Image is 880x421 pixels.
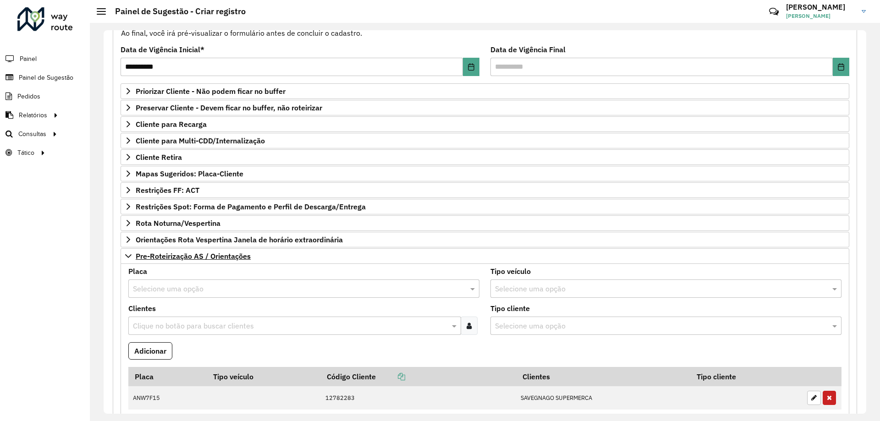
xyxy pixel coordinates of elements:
[128,342,172,360] button: Adicionar
[516,386,691,410] td: SAVEGNAGO SUPERMERCA
[136,186,199,194] span: Restrições FF: ACT
[17,148,34,158] span: Tático
[463,58,479,76] button: Choose Date
[490,266,531,277] label: Tipo veículo
[19,110,47,120] span: Relatórios
[136,236,343,243] span: Orientações Rota Vespertina Janela de horário extraordinária
[786,12,855,20] span: [PERSON_NAME]
[121,232,849,247] a: Orientações Rota Vespertina Janela de horário extraordinária
[136,153,182,161] span: Cliente Retira
[128,266,147,277] label: Placa
[121,166,849,181] a: Mapas Sugeridos: Placa-Cliente
[121,133,849,148] a: Cliente para Multi-CDD/Internalização
[106,6,246,16] h2: Painel de Sugestão - Criar registro
[490,303,530,314] label: Tipo cliente
[121,248,849,264] a: Pre-Roteirização AS / Orientações
[207,367,320,386] th: Tipo veículo
[136,104,322,111] span: Preservar Cliente - Devem ficar no buffer, não roteirizar
[121,44,204,55] label: Data de Vigência Inicial
[320,367,516,386] th: Código Cliente
[786,3,855,11] h3: [PERSON_NAME]
[136,170,243,177] span: Mapas Sugeridos: Placa-Cliente
[136,137,265,144] span: Cliente para Multi-CDD/Internalização
[20,54,37,64] span: Painel
[128,303,156,314] label: Clientes
[19,73,73,82] span: Painel de Sugestão
[121,83,849,99] a: Priorizar Cliente - Não podem ficar no buffer
[136,203,366,210] span: Restrições Spot: Forma de Pagamento e Perfil de Descarga/Entrega
[691,367,803,386] th: Tipo cliente
[121,199,849,214] a: Restrições Spot: Forma de Pagamento e Perfil de Descarga/Entrega
[18,129,46,139] span: Consultas
[121,215,849,231] a: Rota Noturna/Vespertina
[128,367,207,386] th: Placa
[764,2,784,22] a: Contato Rápido
[121,116,849,132] a: Cliente para Recarga
[121,182,849,198] a: Restrições FF: ACT
[136,120,207,128] span: Cliente para Recarga
[121,149,849,165] a: Cliente Retira
[17,92,40,101] span: Pedidos
[128,386,207,410] td: ANW7F15
[376,372,405,381] a: Copiar
[136,87,286,95] span: Priorizar Cliente - Não podem ficar no buffer
[833,58,849,76] button: Choose Date
[136,252,251,260] span: Pre-Roteirização AS / Orientações
[136,219,220,227] span: Rota Noturna/Vespertina
[320,386,516,410] td: 12782283
[121,100,849,115] a: Preservar Cliente - Devem ficar no buffer, não roteirizar
[490,44,566,55] label: Data de Vigência Final
[516,367,691,386] th: Clientes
